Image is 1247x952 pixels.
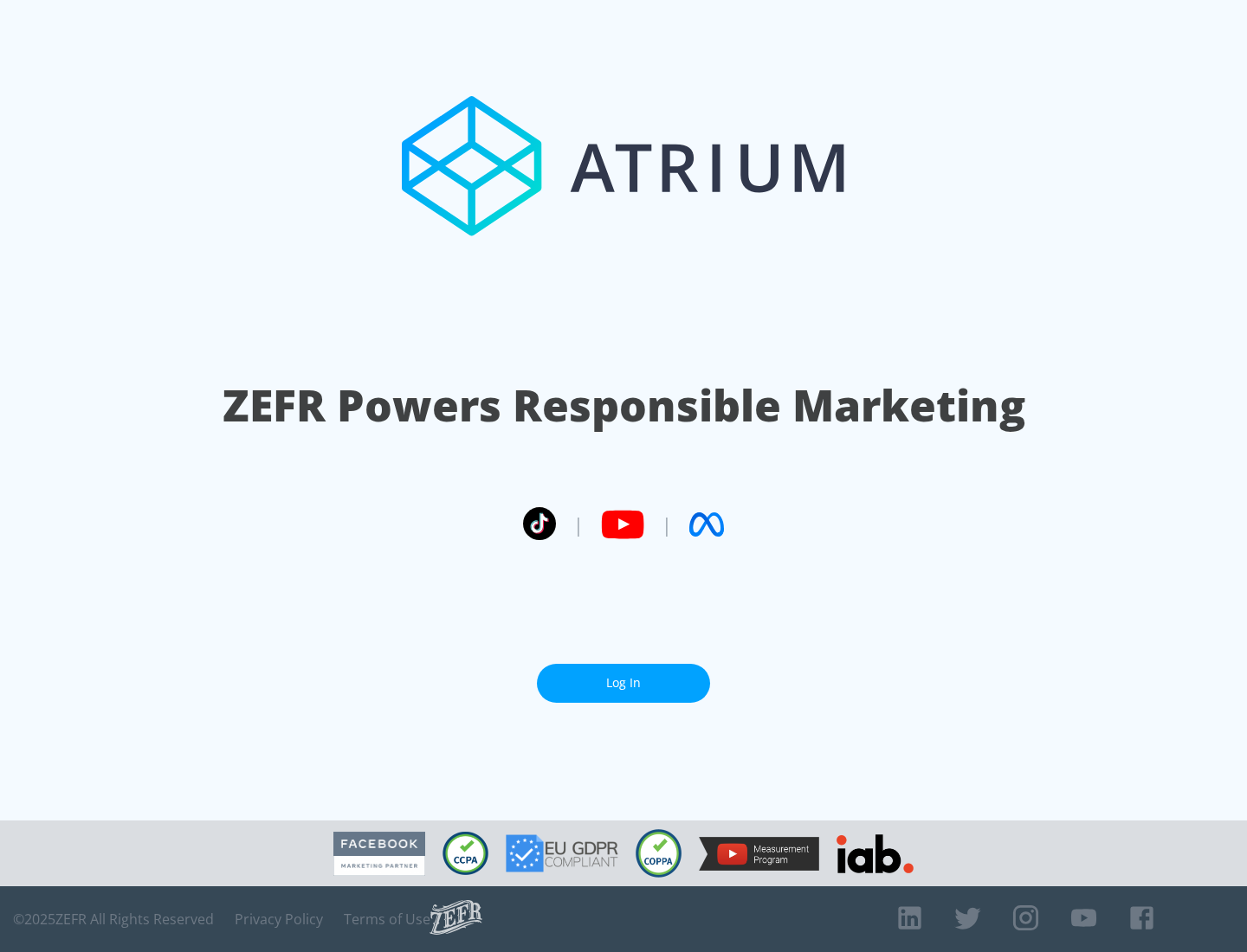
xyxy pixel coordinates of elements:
a: Log In [537,664,710,703]
img: IAB [837,834,914,873]
img: YouTube Measurement Program [699,837,819,871]
a: Privacy Policy [235,910,323,928]
img: CCPA Compliant [443,832,488,875]
span: | [573,511,584,537]
span: © 2025 ZEFR All Rights Reserved [13,910,214,928]
img: COPPA Compliant [636,829,682,878]
img: Facebook Marketing Partner [333,832,425,876]
img: GDPR Compliant [506,834,618,872]
h1: ZEFR Powers Responsible Marketing [223,376,1025,435]
span: | [662,511,672,537]
a: Terms of Use [344,910,430,928]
